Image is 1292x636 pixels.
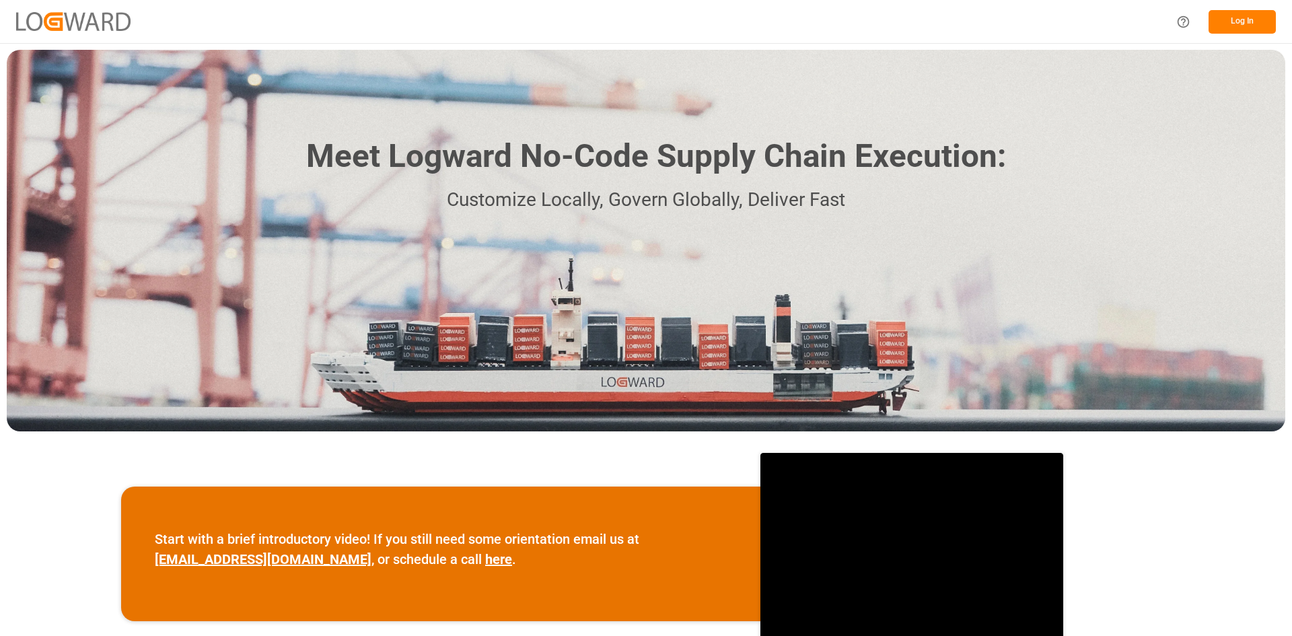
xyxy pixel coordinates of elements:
button: Log In [1209,10,1276,34]
a: [EMAIL_ADDRESS][DOMAIN_NAME] [155,551,371,567]
a: here [485,551,512,567]
p: Start with a brief introductory video! If you still need some orientation email us at , or schedu... [155,529,727,569]
h1: Meet Logward No-Code Supply Chain Execution: [306,133,1006,180]
p: Customize Locally, Govern Globally, Deliver Fast [286,185,1006,215]
img: Logward_new_orange.png [16,12,131,30]
button: Help Center [1168,7,1198,37]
